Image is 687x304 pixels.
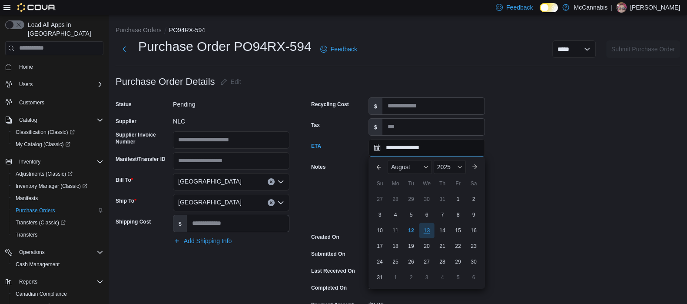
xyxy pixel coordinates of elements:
[12,217,103,228] span: Transfers (Classic)
[467,271,481,284] div: day-6
[12,139,103,150] span: My Catalog (Classic)
[16,195,38,202] span: Manifests
[12,289,103,299] span: Canadian Compliance
[24,20,103,38] span: Load All Apps in [GEOGRAPHIC_DATA]
[12,205,59,216] a: Purchase Orders
[12,181,103,191] span: Inventory Manager (Classic)
[369,98,382,114] label: $
[404,255,418,269] div: day-26
[16,207,55,214] span: Purchase Orders
[277,178,284,185] button: Open list of options
[116,131,169,145] label: Supplier Invoice Number
[467,224,481,237] div: day-16
[616,2,627,13] div: Krista Brumsey
[12,127,103,137] span: Classification (Classic)
[420,192,434,206] div: day-30
[268,199,275,206] button: Clear input
[12,230,103,240] span: Transfers
[16,157,103,167] span: Inventory
[16,183,87,190] span: Inventory Manager (Classic)
[9,204,107,217] button: Purchase Orders
[16,141,70,148] span: My Catalog (Classic)
[9,168,107,180] a: Adjustments (Classic)
[435,271,449,284] div: day-4
[9,258,107,271] button: Cash Management
[9,126,107,138] a: Classification (Classic)
[467,192,481,206] div: day-2
[12,230,41,240] a: Transfers
[437,164,451,170] span: 2025
[16,291,67,297] span: Canadian Compliance
[420,208,434,222] div: day-6
[12,217,69,228] a: Transfers (Classic)
[116,156,166,163] label: Manifest/Transfer ID
[2,246,107,258] button: Operations
[506,3,533,12] span: Feedback
[2,276,107,288] button: Reports
[178,197,242,207] span: [GEOGRAPHIC_DATA]
[420,255,434,269] div: day-27
[173,215,187,232] label: $
[178,176,242,187] span: [GEOGRAPHIC_DATA]
[435,255,449,269] div: day-28
[19,99,44,106] span: Customers
[467,177,481,190] div: Sa
[116,177,133,184] label: Bill To
[311,234,339,241] label: Created On
[311,143,321,150] label: ETA
[373,224,387,237] div: day-10
[311,267,355,274] label: Last Received On
[388,192,402,206] div: day-28
[16,61,103,72] span: Home
[12,169,76,179] a: Adjustments (Classic)
[16,79,103,90] span: Users
[388,177,402,190] div: Mo
[16,247,48,257] button: Operations
[2,96,107,108] button: Customers
[451,224,465,237] div: day-15
[420,239,434,253] div: day-20
[467,208,481,222] div: day-9
[435,192,449,206] div: day-31
[420,177,434,190] div: We
[373,177,387,190] div: Su
[12,127,78,137] a: Classification (Classic)
[435,177,449,190] div: Th
[2,156,107,168] button: Inventory
[16,170,73,177] span: Adjustments (Classic)
[138,38,312,55] h1: Purchase Order PO94RX-594
[16,247,103,257] span: Operations
[12,289,70,299] a: Canadian Compliance
[184,237,232,245] span: Add Shipping Info
[19,117,37,124] span: Catalog
[16,231,37,238] span: Transfers
[173,114,289,125] div: NLC
[9,192,107,204] button: Manifests
[451,177,465,190] div: Fr
[606,40,680,58] button: Submit Purchase Order
[12,193,41,204] a: Manifests
[311,251,345,257] label: Submitted On
[435,224,449,237] div: day-14
[268,178,275,185] button: Clear input
[16,115,40,125] button: Catalog
[116,197,136,204] label: Ship To
[404,208,418,222] div: day-5
[16,157,44,167] button: Inventory
[231,77,241,86] span: Edit
[2,60,107,73] button: Home
[373,208,387,222] div: day-3
[372,160,386,174] button: Previous Month
[9,138,107,150] a: My Catalog (Classic)
[540,3,558,12] input: Dark Mode
[331,45,357,53] span: Feedback
[451,192,465,206] div: day-1
[467,255,481,269] div: day-30
[16,97,103,107] span: Customers
[116,101,132,108] label: Status
[419,223,434,238] div: day-13
[173,97,289,108] div: Pending
[16,97,48,108] a: Customers
[116,218,151,225] label: Shipping Cost
[16,79,36,90] button: Users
